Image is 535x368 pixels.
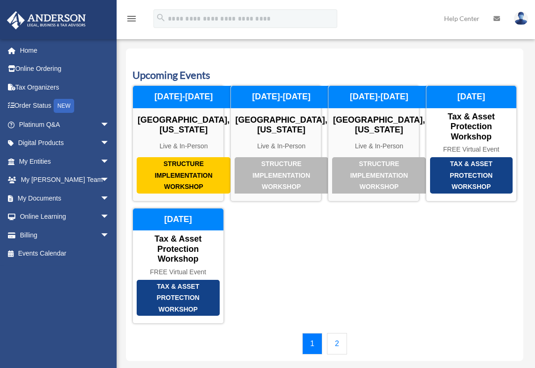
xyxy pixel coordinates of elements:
a: Tax & Asset Protection Workshop Tax & Asset Protection Workshop FREE Virtual Event [DATE] [426,85,517,201]
span: arrow_drop_down [100,171,119,190]
a: 1 [302,333,322,354]
a: Tax & Asset Protection Workshop Tax & Asset Protection Workshop FREE Virtual Event [DATE] [132,208,224,324]
a: My Entitiesarrow_drop_down [7,152,124,171]
a: Home [7,41,124,60]
span: arrow_drop_down [100,152,119,171]
div: [DATE] [426,86,517,108]
div: Tax & Asset Protection Workshop [137,280,220,316]
a: My [PERSON_NAME] Teamarrow_drop_down [7,171,124,189]
span: arrow_drop_down [100,115,119,134]
a: Structure Implementation Workshop [GEOGRAPHIC_DATA], [US_STATE] Live & In-Person [DATE]-[DATE] [328,85,419,201]
div: FREE Virtual Event [426,146,517,153]
div: [DATE]-[DATE] [328,86,430,108]
a: Tax Organizers [7,78,124,97]
div: Tax & Asset Protection Workshop [430,157,513,194]
div: Live & In-Person [133,142,234,150]
a: Digital Productsarrow_drop_down [7,134,124,153]
div: Tax & Asset Protection Workshop [133,234,223,264]
div: [GEOGRAPHIC_DATA], [US_STATE] [231,115,332,135]
a: Platinum Q&Aarrow_drop_down [7,115,124,134]
a: menu [126,16,137,24]
h3: Upcoming Events [132,68,517,83]
div: [GEOGRAPHIC_DATA], [US_STATE] [133,115,234,135]
div: [DATE] [133,208,223,231]
div: [DATE]-[DATE] [231,86,332,108]
div: Structure Implementation Workshop [332,157,426,194]
a: Events Calendar [7,244,119,263]
div: Tax & Asset Protection Workshop [426,112,517,142]
div: Live & In-Person [328,142,430,150]
div: NEW [54,99,74,113]
img: Anderson Advisors Platinum Portal [4,11,89,29]
div: FREE Virtual Event [133,268,223,276]
span: arrow_drop_down [100,189,119,208]
div: Structure Implementation Workshop [137,157,230,194]
a: Structure Implementation Workshop [GEOGRAPHIC_DATA], [US_STATE] Live & In-Person [DATE]-[DATE] [132,85,224,201]
i: search [156,13,166,23]
a: Online Ordering [7,60,124,78]
div: Structure Implementation Workshop [235,157,328,194]
span: arrow_drop_down [100,208,119,227]
a: My Documentsarrow_drop_down [7,189,124,208]
div: [GEOGRAPHIC_DATA], [US_STATE] [328,115,430,135]
span: arrow_drop_down [100,134,119,153]
a: Online Learningarrow_drop_down [7,208,124,226]
div: [DATE]-[DATE] [133,86,234,108]
a: Order StatusNEW [7,97,124,116]
img: User Pic [514,12,528,25]
a: Billingarrow_drop_down [7,226,124,244]
a: Structure Implementation Workshop [GEOGRAPHIC_DATA], [US_STATE] Live & In-Person [DATE]-[DATE] [230,85,322,201]
i: menu [126,13,137,24]
div: Live & In-Person [231,142,332,150]
span: arrow_drop_down [100,226,119,245]
a: 2 [327,333,347,354]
